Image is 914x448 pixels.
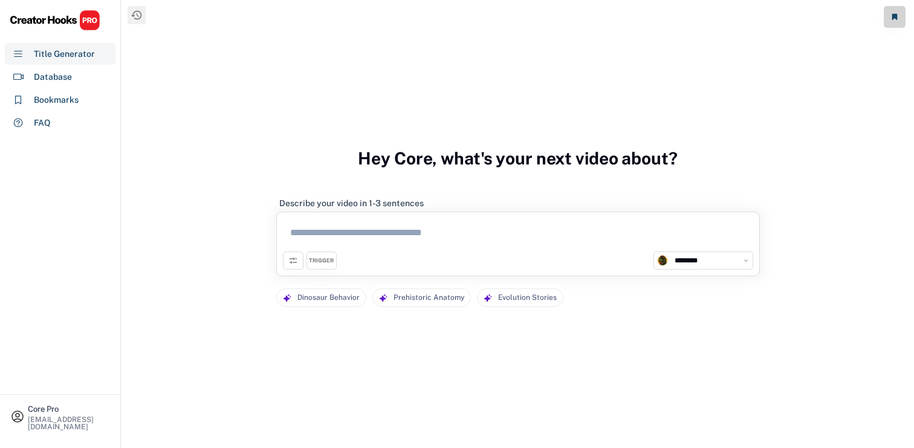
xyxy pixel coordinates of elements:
div: Database [34,71,72,83]
div: Describe your video in 1-3 sentences [279,198,424,209]
img: channels4_profile.jpg [657,255,668,266]
div: FAQ [34,117,51,129]
div: TRIGGER [309,257,334,265]
h3: Hey Core, what's your next video about? [358,135,677,181]
div: Core Pro [28,405,110,413]
div: Title Generator [34,48,95,60]
div: Bookmarks [34,94,79,106]
img: CHPRO%20Logo.svg [10,10,100,31]
div: Prehistoric Anatomy [394,289,464,307]
div: Evolution Stories [498,289,557,307]
div: Dinosaur Behavior [297,289,360,307]
div: [EMAIL_ADDRESS][DOMAIN_NAME] [28,416,110,430]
